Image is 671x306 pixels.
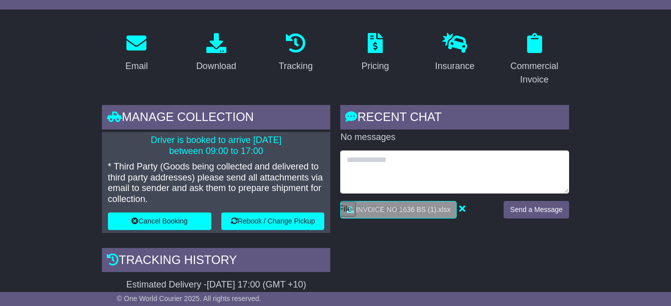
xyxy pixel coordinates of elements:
a: Commercial Invoice [500,29,569,90]
div: Insurance [435,59,475,73]
div: Tracking [279,59,313,73]
div: Estimated Delivery - [102,279,331,290]
a: Download [190,29,243,76]
div: Tracking history [102,248,331,275]
span: © One World Courier 2025. All rights reserved. [117,294,261,302]
div: Manage collection [102,105,331,132]
p: No messages [340,132,569,143]
div: Email [125,59,148,73]
button: Cancel Booking [108,212,211,230]
button: Send a Message [504,201,569,218]
div: [DATE] 17:00 (GMT +10) [207,279,306,290]
div: Pricing [362,59,389,73]
a: Email [119,29,154,76]
div: Commercial Invoice [506,59,563,86]
a: Tracking [272,29,319,76]
div: RECENT CHAT [340,105,569,132]
button: Rebook / Change Pickup [221,212,325,230]
p: Driver is booked to arrive [DATE] between 09:00 to 17:00 [108,135,325,156]
p: * Third Party (Goods being collected and delivered to third party addresses) please send all atta... [108,161,325,204]
div: Download [196,59,236,73]
a: Pricing [355,29,396,76]
a: Insurance [429,29,481,76]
